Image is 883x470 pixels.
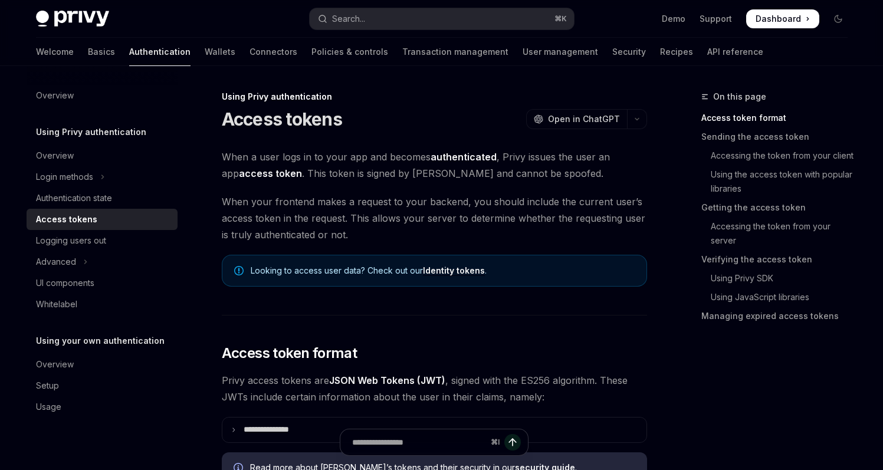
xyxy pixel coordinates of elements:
[36,276,94,290] div: UI components
[554,14,567,24] span: ⌘ K
[27,251,178,272] button: Toggle Advanced section
[250,38,297,66] a: Connectors
[329,374,445,387] a: JSON Web Tokens (JWT)
[701,288,857,307] a: Using JavaScript libraries
[701,307,857,326] a: Managing expired access tokens
[523,38,598,66] a: User management
[701,109,857,127] a: Access token format
[36,170,93,184] div: Login methods
[27,230,178,251] a: Logging users out
[27,188,178,209] a: Authentication state
[311,38,388,66] a: Policies & controls
[36,11,109,27] img: dark logo
[222,149,647,182] span: When a user logs in to your app and becomes , Privy issues the user an app . This token is signed...
[526,109,627,129] button: Open in ChatGPT
[251,265,635,277] span: Looking to access user data? Check out our .
[205,38,235,66] a: Wallets
[36,149,74,163] div: Overview
[548,113,620,125] span: Open in ChatGPT
[36,125,146,139] h5: Using Privy authentication
[27,272,178,294] a: UI components
[27,166,178,188] button: Toggle Login methods section
[707,38,763,66] a: API reference
[402,38,508,66] a: Transaction management
[701,198,857,217] a: Getting the access token
[27,145,178,166] a: Overview
[332,12,365,26] div: Search...
[431,151,497,163] strong: authenticated
[660,38,693,66] a: Recipes
[746,9,819,28] a: Dashboard
[222,372,647,405] span: Privy access tokens are , signed with the ES256 algorithm. These JWTs include certain information...
[504,434,521,451] button: Send message
[756,13,801,25] span: Dashboard
[701,165,857,198] a: Using the access token with popular libraries
[88,38,115,66] a: Basics
[701,127,857,146] a: Sending the access token
[27,375,178,396] a: Setup
[310,8,574,29] button: Open search
[234,266,244,275] svg: Note
[27,85,178,106] a: Overview
[662,13,685,25] a: Demo
[612,38,646,66] a: Security
[423,265,485,276] a: Identity tokens
[36,38,74,66] a: Welcome
[36,400,61,414] div: Usage
[701,217,857,250] a: Accessing the token from your server
[701,146,857,165] a: Accessing the token from your client
[713,90,766,104] span: On this page
[829,9,848,28] button: Toggle dark mode
[352,429,486,455] input: Ask a question...
[701,269,857,288] a: Using Privy SDK
[222,109,342,130] h1: Access tokens
[36,191,112,205] div: Authentication state
[36,88,74,103] div: Overview
[27,209,178,230] a: Access tokens
[27,396,178,418] a: Usage
[239,167,302,179] strong: access token
[222,193,647,243] span: When your frontend makes a request to your backend, you should include the current user’s access ...
[36,334,165,348] h5: Using your own authentication
[36,379,59,393] div: Setup
[129,38,191,66] a: Authentication
[36,234,106,248] div: Logging users out
[36,212,97,226] div: Access tokens
[222,91,647,103] div: Using Privy authentication
[36,255,76,269] div: Advanced
[36,297,77,311] div: Whitelabel
[222,344,357,363] span: Access token format
[701,250,857,269] a: Verifying the access token
[27,294,178,315] a: Whitelabel
[36,357,74,372] div: Overview
[27,354,178,375] a: Overview
[700,13,732,25] a: Support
